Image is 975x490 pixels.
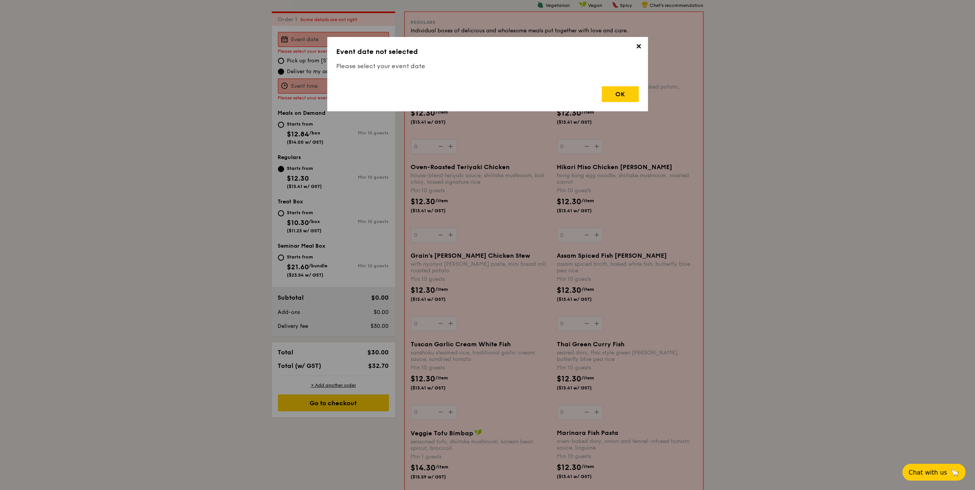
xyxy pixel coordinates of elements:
[903,464,966,481] button: Chat with us🦙
[909,469,947,476] span: Chat with us
[950,468,960,477] span: 🦙
[337,46,639,57] h3: Event date not selected
[602,86,639,102] div: OK
[337,62,639,71] h4: Please select your event date
[633,42,644,53] span: ✕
